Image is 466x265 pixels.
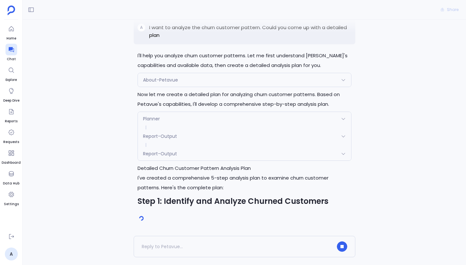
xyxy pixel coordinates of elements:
span: Explore [6,77,17,83]
a: Explore [6,64,17,83]
span: Dashboard [2,160,21,165]
p: Now let me create a detailed plan for analyzing churn customer patterns. Based on Petavue's capab... [138,90,351,109]
a: Home [6,23,17,41]
span: Settings [4,202,19,207]
a: Requests [3,127,19,145]
a: Settings [4,189,19,207]
h1: Detailed Churn Customer Pattern Analysis Plan [138,163,351,173]
span: Deep Dive [3,98,19,103]
a: Data Hub [3,168,19,186]
span: Planner [143,116,160,122]
img: petavue logo [7,6,15,15]
a: Deep Dive [3,85,19,103]
strong: Step 1: Identify and Analyze Churned Customers [138,196,328,206]
span: About-Petavue [143,77,178,83]
a: Chat [6,44,17,62]
span: Requests [3,139,19,145]
a: Reports [5,106,17,124]
a: Dashboard [2,147,21,165]
span: Data Hub [3,181,19,186]
p: I've created a comprehensive 5-step analysis plan to examine churn customer patterns. Here's the ... [138,173,351,193]
span: Chat [6,57,17,62]
a: A [5,248,18,260]
span: Reports [5,119,17,124]
span: Report-Output [143,150,177,157]
span: Home [6,36,17,41]
span: Report-Output [143,133,177,139]
p: I'll help you analyze churn customer patterns. Let me first understand [PERSON_NAME]'s capabiliti... [138,51,351,70]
